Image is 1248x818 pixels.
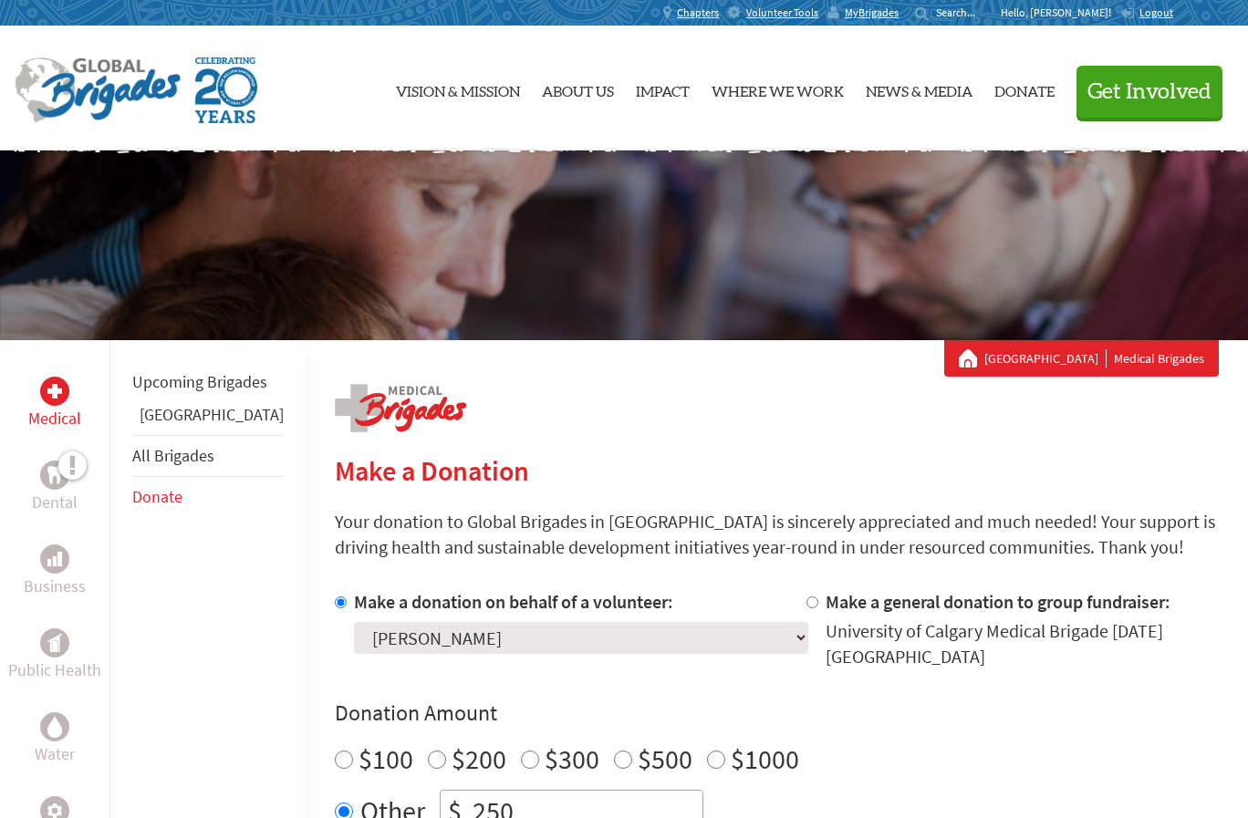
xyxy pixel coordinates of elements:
[132,477,284,517] li: Donate
[15,57,181,123] img: Global Brigades Logo
[866,41,972,136] a: News & Media
[354,590,673,613] label: Make a donation on behalf of a volunteer:
[132,371,267,392] a: Upcoming Brigades
[32,461,78,515] a: DentalDental
[132,435,284,477] li: All Brigades
[712,41,844,136] a: Where We Work
[28,406,81,431] p: Medical
[936,5,988,19] input: Search...
[452,741,506,776] label: $200
[359,741,413,776] label: $100
[1087,81,1212,103] span: Get Involved
[636,41,690,136] a: Impact
[47,552,62,566] img: Business
[826,590,1170,613] label: Make a general donation to group fundraiser:
[845,5,899,20] span: MyBrigades
[132,362,284,402] li: Upcoming Brigades
[1139,5,1173,19] span: Logout
[132,402,284,435] li: Panama
[132,486,182,507] a: Donate
[40,628,69,658] div: Public Health
[47,384,62,399] img: Medical
[47,466,62,483] img: Dental
[335,454,1219,487] h2: Make a Donation
[335,699,1219,728] h4: Donation Amount
[32,490,78,515] p: Dental
[47,716,62,737] img: Water
[545,741,599,776] label: $300
[638,741,692,776] label: $500
[984,349,1107,368] a: [GEOGRAPHIC_DATA]
[40,461,69,490] div: Dental
[47,803,62,818] img: Engineering
[677,5,719,20] span: Chapters
[132,445,214,466] a: All Brigades
[396,41,520,136] a: Vision & Mission
[1120,5,1173,20] a: Logout
[8,658,101,683] p: Public Health
[47,634,62,652] img: Public Health
[1076,66,1222,118] button: Get Involved
[8,628,101,683] a: Public HealthPublic Health
[335,384,466,432] img: logo-medical.png
[40,377,69,406] div: Medical
[40,544,69,574] div: Business
[195,57,257,123] img: Global Brigades Celebrating 20 Years
[542,41,614,136] a: About Us
[24,574,86,599] p: Business
[1001,5,1120,20] p: Hello, [PERSON_NAME]!
[35,741,75,767] p: Water
[40,712,69,741] div: Water
[959,349,1204,368] div: Medical Brigades
[24,544,86,599] a: BusinessBusiness
[28,377,81,431] a: MedicalMedical
[731,741,799,776] label: $1000
[746,5,818,20] span: Volunteer Tools
[335,509,1219,560] p: Your donation to Global Brigades in [GEOGRAPHIC_DATA] is sincerely appreciated and much needed! Y...
[35,712,75,767] a: WaterWater
[140,404,284,425] a: [GEOGRAPHIC_DATA]
[826,618,1220,669] div: University of Calgary Medical Brigade [DATE] [GEOGRAPHIC_DATA]
[994,41,1055,136] a: Donate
